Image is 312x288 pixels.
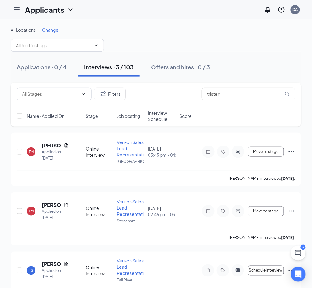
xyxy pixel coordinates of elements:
[25,4,64,15] h1: Applicants
[205,149,212,154] svg: Note
[253,150,279,154] span: Move to stage
[248,147,284,157] button: Move to stage
[301,245,306,250] div: 3
[86,113,98,119] span: Stage
[86,205,113,217] div: Online Interview
[151,63,210,71] div: Offers and hires · 0 / 3
[117,159,144,164] p: [GEOGRAPHIC_DATA]
[84,63,134,71] div: Interviews · 3 / 103
[288,148,295,156] svg: Ellipses
[117,278,144,283] p: Fall River
[219,268,227,273] svg: Tag
[94,88,126,100] button: Filter Filters
[288,267,295,274] svg: Ellipses
[81,91,86,96] svg: ChevronDown
[17,63,67,71] div: Applications · 0 / 4
[293,7,298,12] div: DA
[248,206,284,216] button: Move to stage
[117,139,149,157] span: Verizon Sales Lead Representative
[148,152,176,158] span: 03:45 pm - 04:15 pm
[291,246,306,261] button: ChatActive
[86,146,113,158] div: Online Interview
[13,6,21,13] svg: Hamburger
[86,264,113,277] div: Online Interview
[99,90,107,98] svg: Filter
[281,235,294,240] b: [DATE]
[148,146,176,158] div: [DATE]
[22,91,79,97] input: All Stages
[42,268,69,280] div: Applied on [DATE]
[11,27,36,33] span: All Locations
[288,207,295,215] svg: Ellipses
[117,258,149,276] span: Verizon Sales Lead Representative
[64,202,69,207] svg: Document
[202,88,295,100] input: Search in interviews
[29,208,34,214] div: TM
[229,176,295,181] p: [PERSON_NAME] interviewed .
[291,267,306,282] div: Open Intercom Messenger
[281,176,294,181] b: [DATE]
[29,268,33,273] div: TS
[64,262,69,267] svg: Document
[264,6,272,13] svg: Notifications
[148,211,176,217] span: 02:45 pm - 03:15 pm
[148,110,176,122] span: Interview Schedule
[29,149,34,154] div: TM
[229,235,295,240] p: [PERSON_NAME] interviewed .
[42,261,61,268] h5: [PERSON_NAME]
[234,149,242,154] svg: ActiveChat
[220,209,227,214] svg: Tag
[278,6,285,13] svg: QuestionInfo
[148,205,176,217] div: [DATE]
[234,268,242,273] svg: ActiveChat
[27,113,64,119] span: Name · Applied On
[234,209,242,214] svg: ActiveChat
[94,43,99,48] svg: ChevronDown
[117,218,144,224] p: Stoneham
[16,42,91,49] input: All Job Postings
[295,249,302,257] svg: ChatActive
[249,268,283,273] span: Schedule interview
[42,149,69,161] div: Applied on [DATE]
[117,113,140,119] span: Job posting
[42,202,61,208] h5: [PERSON_NAME]
[42,27,59,33] span: Change
[117,199,149,217] span: Verizon Sales Lead Representative
[42,208,69,221] div: Applied on [DATE]
[248,266,284,276] button: Schedule interview
[67,6,74,13] svg: ChevronDown
[179,113,192,119] span: Score
[204,268,212,273] svg: Note
[42,142,61,149] h5: [PERSON_NAME]
[253,209,279,213] span: Move to stage
[64,143,69,148] svg: Document
[285,91,290,96] svg: MagnifyingGlass
[220,149,227,154] svg: Tag
[205,209,212,214] svg: Note
[148,268,150,273] span: -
